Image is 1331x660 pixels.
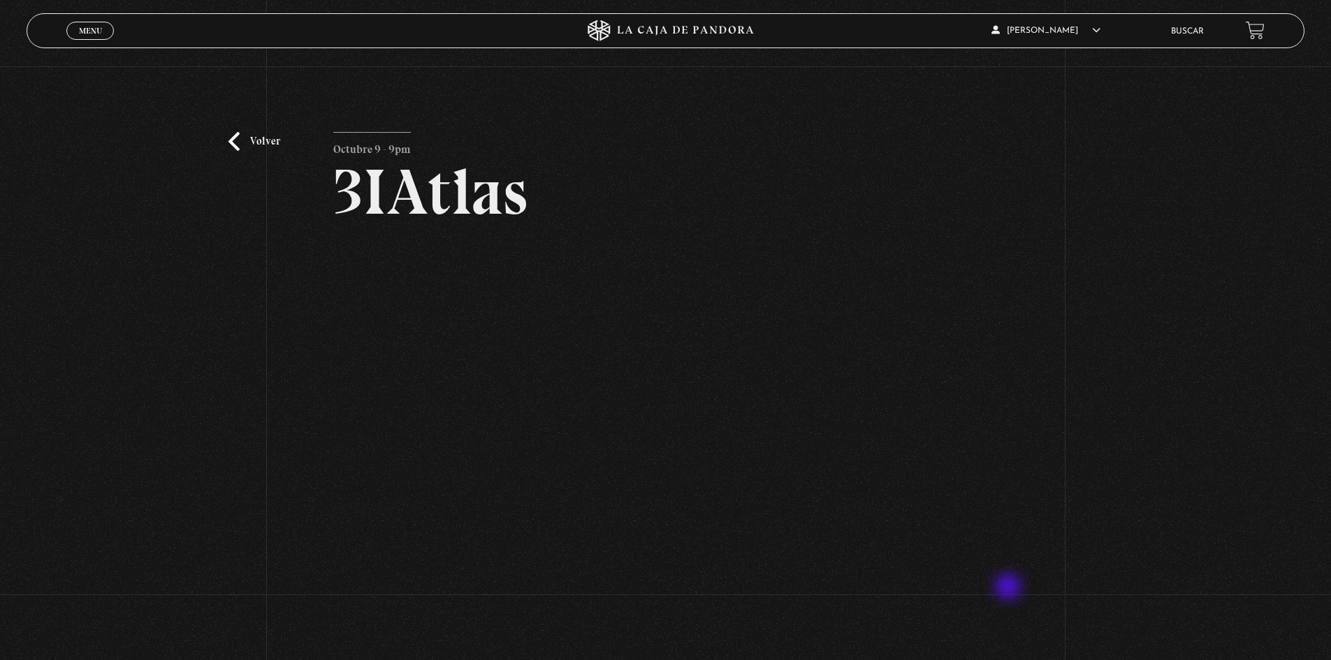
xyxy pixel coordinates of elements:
span: Menu [79,27,102,35]
h2: 3IAtlas [333,160,998,224]
a: Volver [228,132,280,151]
span: [PERSON_NAME] [991,27,1100,35]
p: Octubre 9 - 9pm [333,132,411,160]
iframe: Dailymotion video player – 3IATLAS [333,245,998,619]
span: Cerrar [74,38,107,48]
a: Buscar [1171,27,1204,36]
a: View your shopping cart [1246,21,1265,40]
